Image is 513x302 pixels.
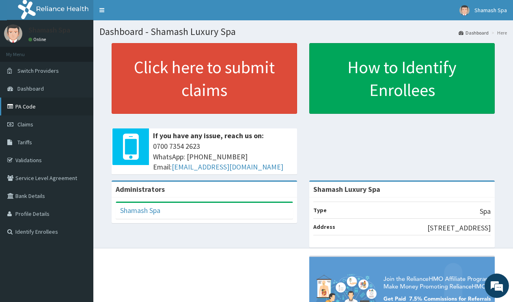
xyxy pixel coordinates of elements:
span: Tariffs [17,139,32,146]
img: User Image [459,5,470,15]
strong: Shamash Luxury Spa [313,185,380,194]
a: Shamash Spa [120,206,160,215]
b: Address [313,223,335,230]
span: 0700 7354 2623 WhatsApp: [PHONE_NUMBER] Email: [153,141,293,172]
p: [STREET_ADDRESS] [427,223,491,233]
b: Administrators [116,185,165,194]
span: Switch Providers [17,67,59,74]
a: Click here to submit claims [112,43,297,114]
b: If you have any issue, reach us on: [153,131,264,140]
span: Dashboard [17,85,44,92]
b: Type [313,206,327,214]
p: Shamash Spa [28,26,70,34]
span: Shamash Spa [474,7,507,14]
a: Online [28,37,48,42]
p: Spa [480,206,491,217]
li: Here [489,29,507,36]
a: [EMAIL_ADDRESS][DOMAIN_NAME] [172,162,283,172]
img: User Image [4,24,22,43]
h1: Dashboard - Shamash Luxury Spa [99,26,507,37]
span: Claims [17,121,33,128]
a: How to Identify Enrollees [309,43,495,114]
a: Dashboard [459,29,489,36]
